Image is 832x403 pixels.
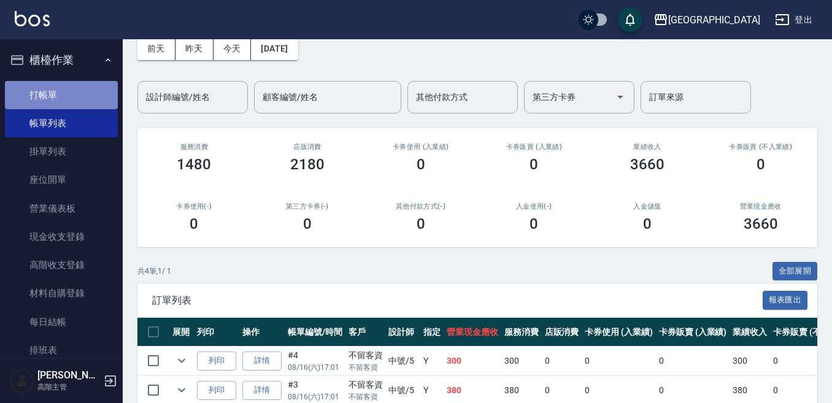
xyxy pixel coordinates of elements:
h2: 其他付款方式(-) [379,202,463,210]
a: 高階收支登錄 [5,251,118,279]
button: 報表匯出 [763,291,808,310]
td: 300 [730,347,770,375]
th: 卡券使用 (入業績) [582,318,656,347]
th: 客戶 [345,318,386,347]
button: 全部展開 [772,262,818,281]
p: 共 4 筆, 1 / 1 [137,266,171,277]
button: [GEOGRAPHIC_DATA] [649,7,765,33]
td: 0 [582,347,656,375]
th: 店販消費 [542,318,582,347]
td: Y [420,347,444,375]
th: 指定 [420,318,444,347]
h3: 0 [643,215,652,232]
h3: 0 [417,215,425,232]
h3: 1480 [177,156,211,173]
th: 服務消費 [501,318,542,347]
span: 訂單列表 [152,294,763,307]
td: #4 [285,347,345,375]
button: 列印 [197,351,236,370]
p: 08/16 (六) 17:01 [288,391,342,402]
th: 營業現金應收 [444,318,501,347]
button: 列印 [197,381,236,400]
h3: 0 [417,156,425,173]
td: 300 [501,347,542,375]
p: 08/16 (六) 17:01 [288,362,342,373]
button: 前天 [137,37,175,60]
button: 今天 [214,37,252,60]
a: 詳情 [242,381,282,400]
a: 詳情 [242,351,282,370]
h2: 卡券使用 (入業績) [379,143,463,151]
th: 設計師 [385,318,420,347]
a: 排班表 [5,336,118,364]
div: [GEOGRAPHIC_DATA] [668,12,760,28]
th: 展開 [169,318,194,347]
button: 昨天 [175,37,214,60]
td: 0 [542,347,582,375]
img: Person [10,369,34,393]
h3: 0 [303,215,312,232]
td: 0 [656,347,730,375]
a: 材料自購登錄 [5,279,118,307]
p: 不留客資 [349,362,383,373]
a: 報表匯出 [763,294,808,305]
button: save [618,7,642,32]
button: Open [611,87,630,107]
h2: 入金儲值 [606,202,690,210]
h3: 0 [530,156,538,173]
div: 不留客資 [349,378,383,391]
button: 櫃檯作業 [5,44,118,76]
button: expand row [172,351,191,370]
h3: 0 [757,156,765,173]
h3: 3660 [630,156,664,173]
td: 中號 /5 [385,347,420,375]
th: 卡券販賣 (入業績) [656,318,730,347]
a: 打帳單 [5,81,118,109]
p: 高階主管 [37,382,100,393]
img: Logo [15,11,50,26]
button: 登出 [770,9,817,31]
h2: 店販消費 [266,143,350,151]
td: 300 [444,347,501,375]
h2: 卡券販賣 (入業績) [492,143,576,151]
h2: 營業現金應收 [718,202,803,210]
h2: 入金使用(-) [492,202,576,210]
div: 不留客資 [349,349,383,362]
h2: 卡券使用(-) [152,202,236,210]
h3: 2180 [290,156,325,173]
h3: 0 [530,215,538,232]
a: 掛單列表 [5,137,118,166]
a: 現金收支登錄 [5,223,118,251]
th: 列印 [194,318,239,347]
h5: [PERSON_NAME] [37,369,100,382]
button: [DATE] [251,37,298,60]
h3: 服務消費 [152,143,236,151]
button: expand row [172,381,191,399]
h2: 第三方卡券(-) [266,202,350,210]
th: 業績收入 [730,318,770,347]
p: 不留客資 [349,391,383,402]
a: 帳單列表 [5,109,118,137]
h2: 卡券販賣 (不入業績) [718,143,803,151]
a: 營業儀表板 [5,194,118,223]
a: 座位開單 [5,166,118,194]
h2: 業績收入 [606,143,690,151]
h3: 0 [190,215,198,232]
th: 帳單編號/時間 [285,318,345,347]
h3: 3660 [744,215,778,232]
a: 每日結帳 [5,308,118,336]
th: 操作 [239,318,285,347]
